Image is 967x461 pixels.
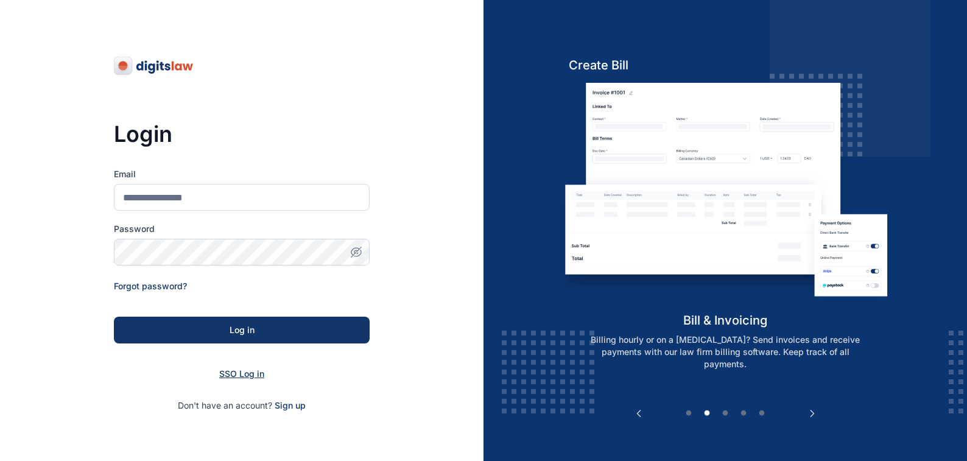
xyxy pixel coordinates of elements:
div: Log in [133,324,350,336]
button: Next [806,407,818,420]
label: Email [114,168,370,180]
label: Password [114,223,370,235]
p: Don't have an account? [114,399,370,412]
h3: Login [114,122,370,146]
img: digitslaw-logo [114,56,194,76]
button: Previous [633,407,645,420]
button: 4 [737,407,750,420]
button: Log in [114,317,370,343]
a: Forgot password? [114,281,187,291]
a: SSO Log in [219,368,264,379]
h5: bill & invoicing [557,312,895,329]
button: 2 [701,407,713,420]
span: Sign up [275,399,306,412]
h5: Create Bill [557,57,895,74]
button: 1 [683,407,695,420]
button: 3 [719,407,731,420]
p: Billing hourly or on a [MEDICAL_DATA]? Send invoices and receive payments with our law firm billi... [569,334,881,370]
img: bill-and-invoicin [557,83,895,311]
button: 5 [756,407,768,420]
a: Sign up [275,400,306,410]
